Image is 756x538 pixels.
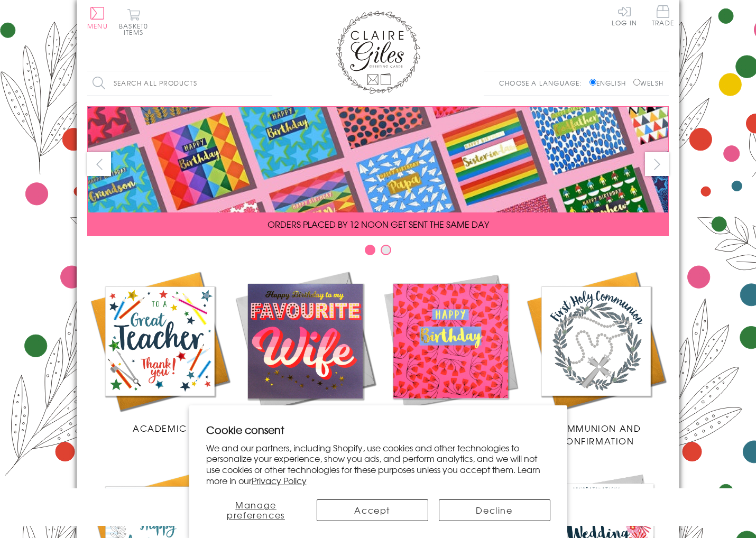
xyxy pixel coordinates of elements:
span: Academic [133,422,187,434]
a: Academic [87,268,233,434]
span: Communion and Confirmation [551,422,641,447]
label: English [589,78,631,88]
label: Welsh [633,78,663,88]
button: Decline [439,499,550,521]
span: Menu [87,21,108,31]
a: Log In [612,5,637,26]
p: We and our partners, including Shopify, use cookies and other technologies to personalize your ex... [206,442,550,486]
button: next [645,152,669,176]
button: Menu [87,7,108,29]
h2: Cookie consent [206,422,550,437]
button: Carousel Page 1 (Current Slide) [365,245,375,255]
p: Choose a language: [499,78,587,88]
button: prev [87,152,111,176]
span: Manage preferences [227,498,285,521]
span: 0 items [124,21,148,37]
input: Welsh [633,79,640,86]
img: Claire Giles Greetings Cards [336,11,420,94]
button: Carousel Page 2 [381,245,391,255]
div: Carousel Pagination [87,244,669,261]
button: Manage preferences [206,499,306,521]
input: Search all products [87,71,272,95]
a: Privacy Policy [252,474,307,487]
span: ORDERS PLACED BY 12 NOON GET SENT THE SAME DAY [268,218,489,230]
input: Search [262,71,272,95]
a: Communion and Confirmation [523,268,669,447]
span: Trade [652,5,674,26]
a: Trade [652,5,674,28]
input: English [589,79,596,86]
a: Birthdays [378,268,523,434]
a: New Releases [233,268,378,434]
button: Basket0 items [119,8,148,35]
button: Accept [317,499,428,521]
